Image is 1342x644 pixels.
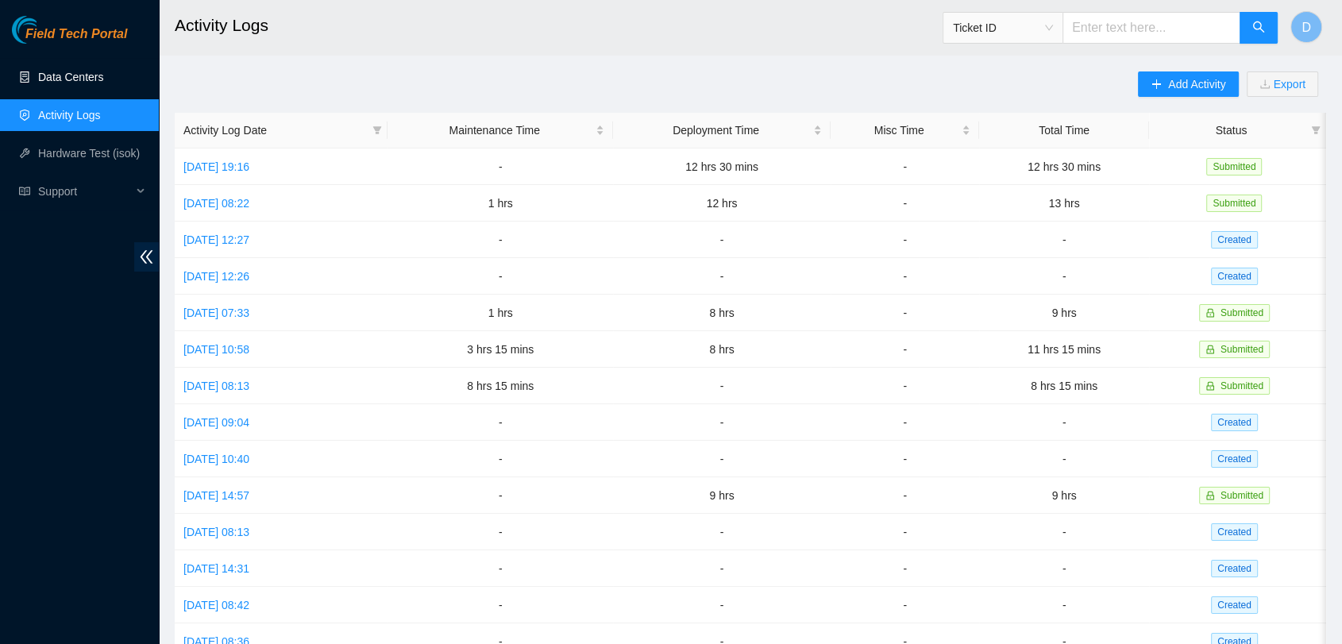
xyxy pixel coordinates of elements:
[831,148,980,185] td: -
[1211,596,1258,614] span: Created
[38,175,132,207] span: Support
[1211,450,1258,468] span: Created
[388,441,613,477] td: -
[613,185,831,222] td: 12 hrs
[1151,79,1162,91] span: plus
[979,477,1148,514] td: 9 hrs
[613,404,831,441] td: -
[183,453,249,465] a: [DATE] 10:40
[25,27,127,42] span: Field Tech Portal
[183,489,249,502] a: [DATE] 14:57
[953,16,1053,40] span: Ticket ID
[1211,268,1258,285] span: Created
[613,368,831,404] td: -
[183,343,249,356] a: [DATE] 10:58
[1211,560,1258,577] span: Created
[613,514,831,550] td: -
[979,368,1148,404] td: 8 hrs 15 mins
[613,441,831,477] td: -
[388,368,613,404] td: 8 hrs 15 mins
[613,331,831,368] td: 8 hrs
[1206,195,1262,212] span: Submitted
[831,185,980,222] td: -
[979,148,1148,185] td: 12 hrs 30 mins
[183,307,249,319] a: [DATE] 07:33
[831,587,980,623] td: -
[1221,344,1263,355] span: Submitted
[979,404,1148,441] td: -
[388,148,613,185] td: -
[388,222,613,258] td: -
[1211,523,1258,541] span: Created
[183,380,249,392] a: [DATE] 08:13
[831,222,980,258] td: -
[1221,307,1263,318] span: Submitted
[183,160,249,173] a: [DATE] 19:16
[1308,118,1324,142] span: filter
[19,186,30,197] span: read
[388,514,613,550] td: -
[1205,491,1215,500] span: lock
[979,258,1148,295] td: -
[388,550,613,587] td: -
[38,147,140,160] a: Hardware Test (isok)
[1205,381,1215,391] span: lock
[183,416,249,429] a: [DATE] 09:04
[12,29,127,49] a: Akamai TechnologiesField Tech Portal
[388,587,613,623] td: -
[979,295,1148,331] td: 9 hrs
[613,258,831,295] td: -
[1247,71,1318,97] button: downloadExport
[183,526,249,538] a: [DATE] 08:13
[12,16,80,44] img: Akamai Technologies
[1138,71,1238,97] button: plusAdd Activity
[1302,17,1311,37] span: D
[1158,121,1305,139] span: Status
[1168,75,1225,93] span: Add Activity
[831,550,980,587] td: -
[1221,490,1263,501] span: Submitted
[388,404,613,441] td: -
[979,550,1148,587] td: -
[831,258,980,295] td: -
[613,550,831,587] td: -
[831,331,980,368] td: -
[979,441,1148,477] td: -
[369,118,385,142] span: filter
[831,514,980,550] td: -
[134,242,159,272] span: double-left
[1252,21,1265,36] span: search
[183,270,249,283] a: [DATE] 12:26
[372,125,382,135] span: filter
[388,477,613,514] td: -
[831,295,980,331] td: -
[388,258,613,295] td: -
[979,331,1148,368] td: 11 hrs 15 mins
[1205,308,1215,318] span: lock
[388,185,613,222] td: 1 hrs
[613,148,831,185] td: 12 hrs 30 mins
[388,331,613,368] td: 3 hrs 15 mins
[1211,414,1258,431] span: Created
[831,477,980,514] td: -
[979,222,1148,258] td: -
[613,587,831,623] td: -
[979,113,1148,148] th: Total Time
[388,295,613,331] td: 1 hrs
[1211,231,1258,249] span: Created
[183,233,249,246] a: [DATE] 12:27
[613,295,831,331] td: 8 hrs
[831,368,980,404] td: -
[183,197,249,210] a: [DATE] 08:22
[1205,345,1215,354] span: lock
[1290,11,1322,43] button: D
[831,441,980,477] td: -
[1311,125,1321,135] span: filter
[979,514,1148,550] td: -
[979,587,1148,623] td: -
[613,222,831,258] td: -
[1221,380,1263,391] span: Submitted
[831,404,980,441] td: -
[38,109,101,121] a: Activity Logs
[1240,12,1278,44] button: search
